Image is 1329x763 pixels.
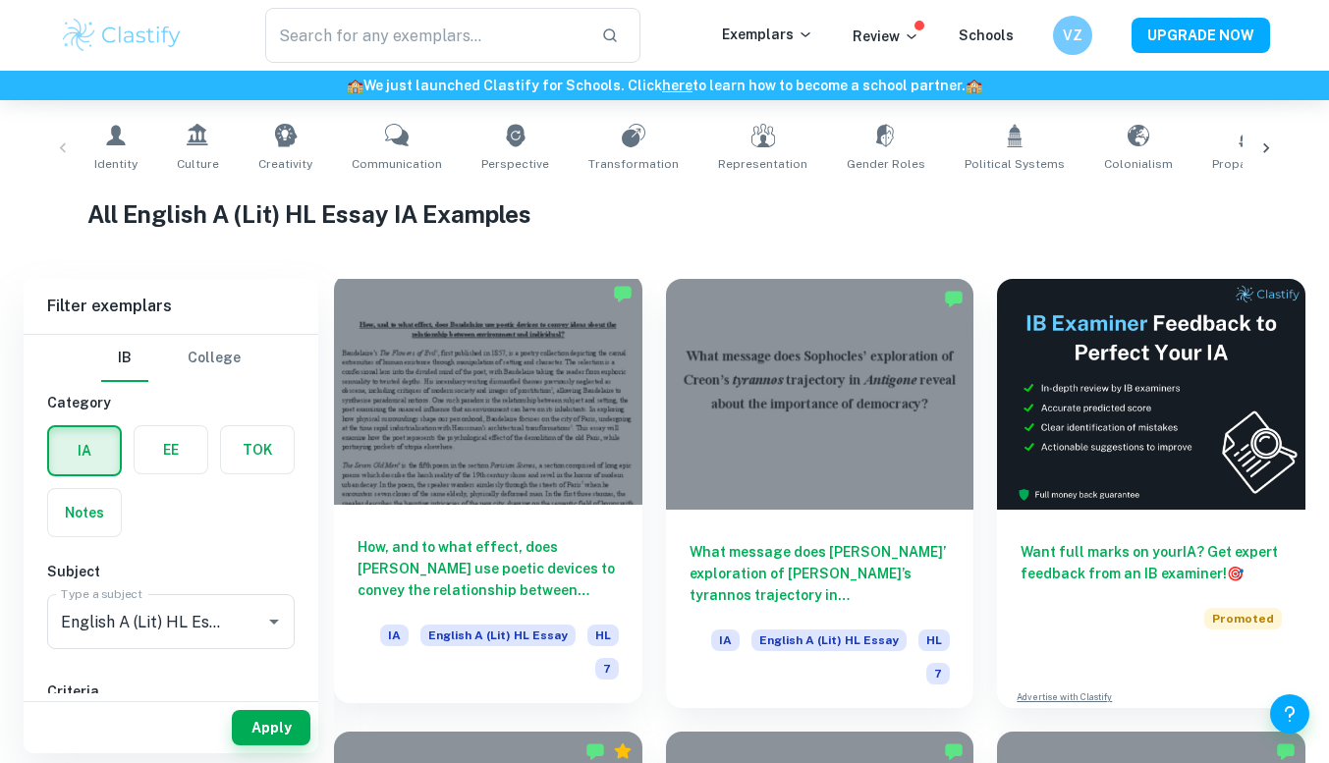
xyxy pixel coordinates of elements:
span: Colonialism [1104,155,1173,173]
a: Advertise with Clastify [1017,690,1112,704]
span: 7 [926,663,950,684]
button: TOK [221,426,294,473]
input: Search for any exemplars... [265,8,586,63]
span: HL [587,625,619,646]
span: Culture [177,155,219,173]
button: Open [260,608,288,635]
p: Review [853,26,919,47]
a: What message does [PERSON_NAME]’ exploration of [PERSON_NAME]’s tyrannos trajectory in [GEOGRAPHI... [666,279,974,708]
h1: All English A (Lit) HL Essay IA Examples [87,196,1242,232]
button: EE [135,426,207,473]
h6: Category [47,392,295,413]
img: Marked [944,289,964,308]
h6: How, and to what effect, does [PERSON_NAME] use poetic devices to convey the relationship between... [358,536,619,601]
h6: We just launched Clastify for Schools. Click to learn how to become a school partner. [4,75,1325,96]
span: 🏫 [966,78,982,93]
span: English A (Lit) HL Essay [420,625,576,646]
span: IA [380,625,409,646]
img: Marked [944,741,964,761]
h6: Subject [47,561,295,582]
span: HL [918,629,950,651]
span: Representation [718,155,807,173]
div: Filter type choice [101,335,241,382]
img: Thumbnail [997,279,1305,510]
span: Creativity [258,155,312,173]
a: How, and to what effect, does [PERSON_NAME] use poetic devices to convey the relationship between... [334,279,642,708]
span: Political Systems [965,155,1065,173]
p: Exemplars [722,24,813,45]
span: Transformation [588,155,679,173]
button: VZ [1053,16,1092,55]
a: Want full marks on yourIA? Get expert feedback from an IB examiner!PromotedAdvertise with Clastify [997,279,1305,708]
label: Type a subject [61,585,142,602]
span: IA [711,629,740,651]
a: here [662,78,692,93]
span: Gender Roles [847,155,925,173]
h6: Want full marks on your IA ? Get expert feedback from an IB examiner! [1021,541,1282,584]
button: IA [49,427,120,474]
button: Help and Feedback [1270,694,1309,734]
span: Identity [94,155,138,173]
h6: VZ [1061,25,1083,46]
button: College [188,335,241,382]
img: Marked [613,284,633,303]
div: Premium [613,741,633,761]
button: Apply [232,710,310,745]
button: IB [101,335,148,382]
span: Propaganda [1212,155,1283,173]
h6: Criteria [47,681,295,702]
img: Clastify logo [60,16,185,55]
span: Perspective [481,155,549,173]
span: 🎯 [1227,566,1244,581]
span: Promoted [1204,608,1282,629]
h6: What message does [PERSON_NAME]’ exploration of [PERSON_NAME]’s tyrannos trajectory in [GEOGRAPHI... [690,541,951,606]
span: English A (Lit) HL Essay [751,629,907,651]
a: Schools [959,27,1014,43]
img: Marked [1276,741,1296,761]
button: UPGRADE NOW [1132,18,1270,53]
h6: Filter exemplars [24,279,318,334]
button: Notes [48,489,121,536]
span: 🏫 [347,78,363,93]
span: Communication [352,155,442,173]
span: 7 [595,658,619,680]
img: Marked [585,741,605,761]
